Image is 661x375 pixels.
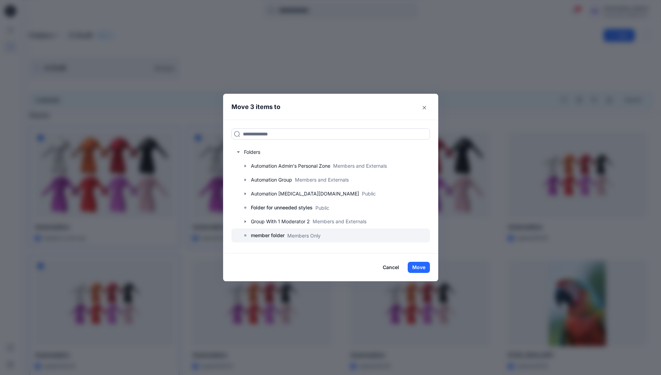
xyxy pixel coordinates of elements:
[251,231,285,240] p: member folder
[408,262,430,273] button: Move
[287,232,321,239] p: Members Only
[223,94,427,120] header: Move 3 items to
[378,262,404,273] button: Cancel
[251,203,313,212] p: Folder for unneeded styles
[315,204,329,211] p: Public
[419,102,430,113] button: Close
